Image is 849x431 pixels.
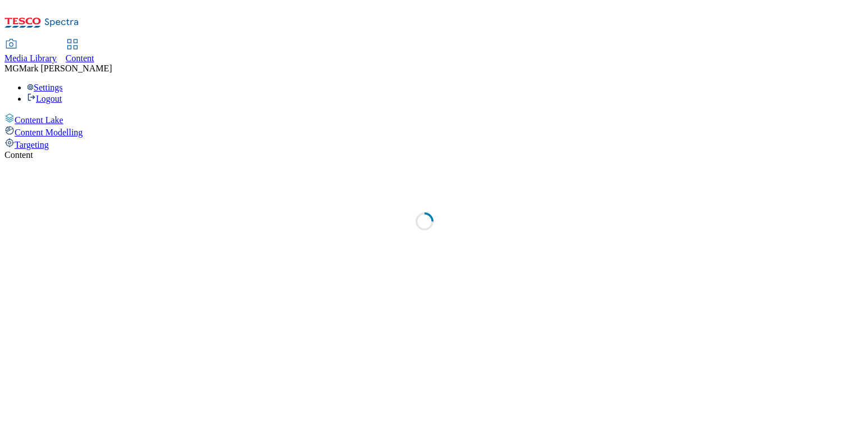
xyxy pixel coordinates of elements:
[15,115,63,125] span: Content Lake
[4,150,845,160] div: Content
[15,140,49,149] span: Targeting
[15,128,83,137] span: Content Modelling
[66,53,94,63] span: Content
[4,40,57,63] a: Media Library
[4,63,19,73] span: MG
[19,63,112,73] span: Mark [PERSON_NAME]
[4,125,845,138] a: Content Modelling
[27,94,62,103] a: Logout
[27,83,63,92] a: Settings
[4,138,845,150] a: Targeting
[66,40,94,63] a: Content
[4,53,57,63] span: Media Library
[4,113,845,125] a: Content Lake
